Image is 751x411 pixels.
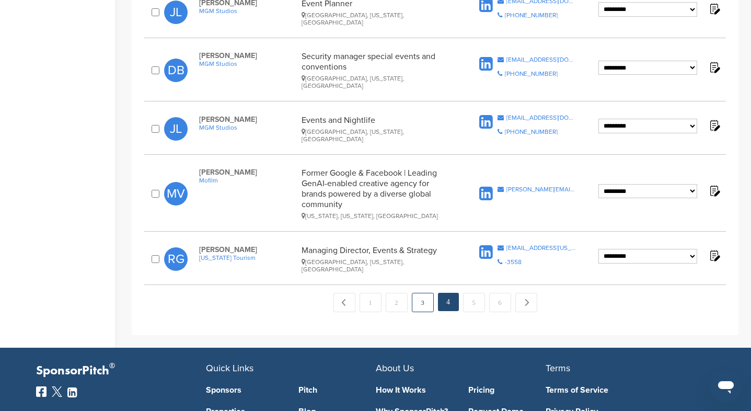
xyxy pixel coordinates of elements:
[546,386,700,394] a: Terms of Service
[199,168,296,177] span: [PERSON_NAME]
[206,362,253,374] span: Quick Links
[505,12,558,18] div: [PHONE_NUMBER]
[506,186,576,192] div: [PERSON_NAME][EMAIL_ADDRESS][PERSON_NAME][DOMAIN_NAME]
[505,71,558,77] div: [PHONE_NUMBER]
[199,51,296,60] span: [PERSON_NAME]
[302,168,455,220] div: Former Google & Facebook | Leading GenAI-enabled creative agency for brands powered by a diverse ...
[412,293,434,312] a: 3
[164,182,188,206] span: MV
[376,386,453,394] a: How It Works
[199,177,296,184] a: Mofilm
[463,293,485,312] a: 5
[376,362,414,374] span: About Us
[164,59,188,82] span: DB
[36,386,47,397] img: Facebook
[302,115,455,143] div: Events and Nightlife
[302,12,455,26] div: [GEOGRAPHIC_DATA], [US_STATE], [GEOGRAPHIC_DATA]
[506,56,576,63] div: [EMAIL_ADDRESS][DOMAIN_NAME]
[386,293,408,312] a: 2
[506,245,576,251] div: [EMAIL_ADDRESS][US_STATE][DOMAIN_NAME]
[468,386,546,394] a: Pricing
[546,362,570,374] span: Terms
[199,7,296,15] a: MGM Studios
[199,60,296,67] a: MGM Studios
[708,184,721,197] img: Notes
[506,115,576,121] div: [EMAIL_ADDRESS][DOMAIN_NAME]
[164,1,188,24] span: JL
[36,363,206,379] p: SponsorPitch
[109,359,115,372] span: ®
[708,2,721,15] img: Notes
[505,129,558,135] div: [PHONE_NUMBER]
[164,247,188,271] span: RG
[302,245,455,273] div: Managing Director, Events & Strategy
[302,75,455,89] div: [GEOGRAPHIC_DATA], [US_STATE], [GEOGRAPHIC_DATA]
[360,293,382,312] a: 1
[199,124,296,131] a: MGM Studios
[708,119,721,132] img: Notes
[489,293,511,312] a: 6
[302,212,455,220] div: [US_STATE], [US_STATE], [GEOGRAPHIC_DATA]
[505,259,522,265] div: -3558
[302,128,455,143] div: [GEOGRAPHIC_DATA], [US_STATE], [GEOGRAPHIC_DATA]
[708,249,721,262] img: Notes
[199,245,296,254] span: [PERSON_NAME]
[708,61,721,74] img: Notes
[164,117,188,141] span: JL
[302,51,455,89] div: Security manager special events and conventions
[298,386,376,394] a: Pitch
[52,386,62,397] img: Twitter
[199,115,296,124] span: [PERSON_NAME]
[302,258,455,273] div: [GEOGRAPHIC_DATA], [US_STATE], [GEOGRAPHIC_DATA]
[199,254,296,261] a: [US_STATE] Tourism
[515,293,537,312] a: Next →
[438,293,459,311] em: 4
[333,293,355,312] a: ← Previous
[206,386,283,394] a: Sponsors
[709,369,743,403] iframe: Button to launch messaging window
